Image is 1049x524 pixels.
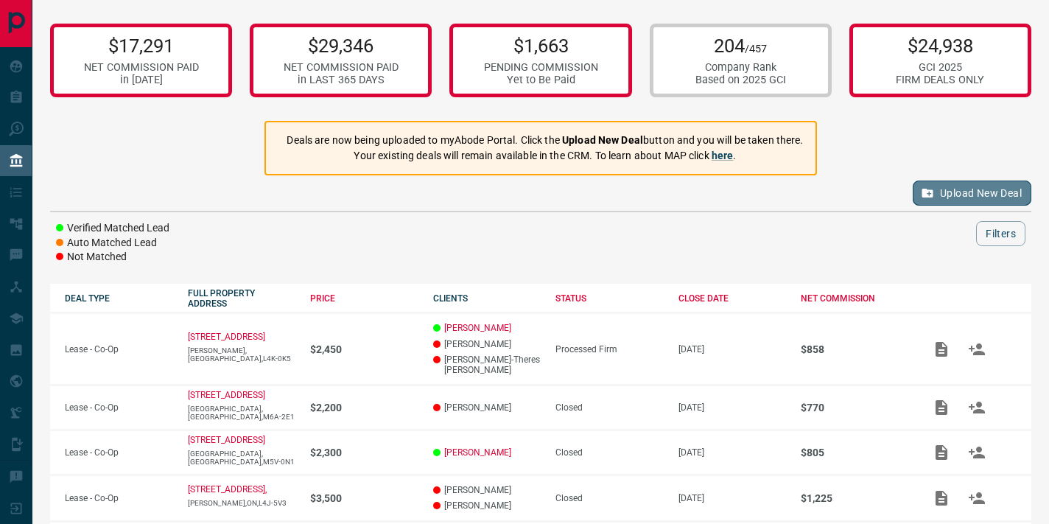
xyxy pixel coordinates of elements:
[56,221,169,236] li: Verified Matched Lead
[433,293,541,304] div: CLIENTS
[555,293,664,304] div: STATUS
[678,493,787,503] p: [DATE]
[188,390,265,400] a: [STREET_ADDRESS]
[433,354,541,375] p: [PERSON_NAME]-Theres [PERSON_NAME]
[695,61,786,74] div: Company Rank
[801,447,909,458] p: $805
[924,343,959,354] span: Add / View Documents
[65,402,173,413] p: Lease - Co-Op
[555,493,664,503] div: Closed
[801,343,909,355] p: $858
[678,293,787,304] div: CLOSE DATE
[484,35,598,57] p: $1,663
[284,35,399,57] p: $29,346
[65,493,173,503] p: Lease - Co-Op
[188,332,265,342] a: [STREET_ADDRESS]
[65,447,173,458] p: Lease - Co-Op
[433,500,541,511] p: [PERSON_NAME]
[896,74,984,86] div: FIRM DEALS ONLY
[310,447,418,458] p: $2,300
[444,447,511,458] a: [PERSON_NAME]
[924,402,959,412] span: Add / View Documents
[188,484,267,495] a: [STREET_ADDRESS],
[287,133,803,148] p: Deals are now being uploaded to myAbode Portal. Click the button and you will be taken there.
[65,344,173,354] p: Lease - Co-Op
[924,447,959,457] span: Add / View Documents
[310,343,418,355] p: $2,450
[959,402,994,412] span: Match Clients
[56,236,169,251] li: Auto Matched Lead
[484,74,598,86] div: Yet to Be Paid
[959,492,994,503] span: Match Clients
[84,61,199,74] div: NET COMMISSION PAID
[695,35,786,57] p: 204
[484,61,598,74] div: PENDING COMMISSION
[433,402,541,413] p: [PERSON_NAME]
[801,492,909,504] p: $1,225
[284,74,399,86] div: in LAST 365 DAYS
[188,405,296,421] p: [GEOGRAPHIC_DATA],[GEOGRAPHIC_DATA],M6A-2E1
[555,447,664,458] div: Closed
[284,61,399,74] div: NET COMMISSION PAID
[562,134,643,146] strong: Upload New Deal
[433,485,541,495] p: [PERSON_NAME]
[896,61,984,74] div: GCI 2025
[310,402,418,413] p: $2,200
[745,43,767,55] span: /457
[188,450,296,466] p: [GEOGRAPHIC_DATA],[GEOGRAPHIC_DATA],M5V-0N1
[678,447,787,458] p: [DATE]
[188,346,296,363] p: [PERSON_NAME],[GEOGRAPHIC_DATA],L4K-0K5
[65,293,173,304] div: DEAL TYPE
[913,181,1031,206] button: Upload New Deal
[310,492,418,504] p: $3,500
[444,323,511,333] a: [PERSON_NAME]
[678,402,787,413] p: [DATE]
[188,435,265,445] a: [STREET_ADDRESS]
[188,499,296,507] p: [PERSON_NAME],ON,L4J-5V3
[287,148,803,164] p: Your existing deals will remain available in the CRM. To learn about MAP click .
[712,150,734,161] a: here
[959,447,994,457] span: Match Clients
[801,402,909,413] p: $770
[924,492,959,503] span: Add / View Documents
[555,344,664,354] div: Processed Firm
[695,74,786,86] div: Based on 2025 GCI
[84,35,199,57] p: $17,291
[188,288,296,309] div: FULL PROPERTY ADDRESS
[433,339,541,349] p: [PERSON_NAME]
[310,293,418,304] div: PRICE
[959,343,994,354] span: Match Clients
[801,293,909,304] div: NET COMMISSION
[976,221,1025,246] button: Filters
[896,35,984,57] p: $24,938
[84,74,199,86] div: in [DATE]
[555,402,664,413] div: Closed
[56,250,169,265] li: Not Matched
[678,344,787,354] p: [DATE]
